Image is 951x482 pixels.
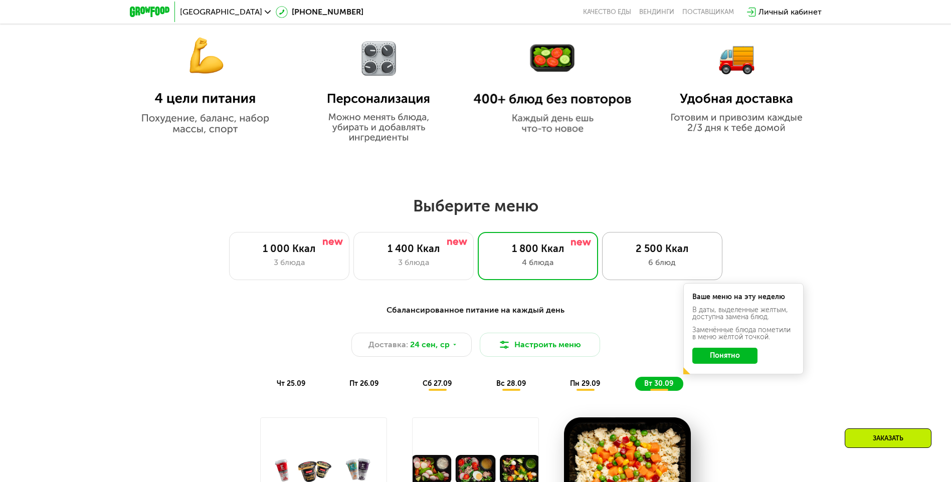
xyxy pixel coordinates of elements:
div: 1 400 Ккал [364,243,463,255]
span: пн 29.09 [570,379,600,388]
a: Качество еды [583,8,631,16]
div: Заказать [845,428,931,448]
span: Доставка: [368,339,408,351]
div: 1 000 Ккал [240,243,339,255]
button: Настроить меню [480,333,600,357]
a: [PHONE_NUMBER] [276,6,363,18]
span: 24 сен, ср [410,339,450,351]
h2: Выберите меню [32,196,919,216]
span: вт 30.09 [644,379,673,388]
div: Личный кабинет [758,6,822,18]
div: Заменённые блюда пометили в меню жёлтой точкой. [692,327,795,341]
div: В даты, выделенные желтым, доступна замена блюд. [692,307,795,321]
div: Сбалансированное питание на каждый день [179,304,773,317]
div: 3 блюда [364,257,463,269]
div: 1 800 Ккал [488,243,588,255]
div: 6 блюд [613,257,712,269]
div: Ваше меню на эту неделю [692,294,795,301]
span: пт 26.09 [349,379,378,388]
a: Вендинги [639,8,674,16]
span: чт 25.09 [277,379,305,388]
span: вс 28.09 [496,379,526,388]
span: сб 27.09 [423,379,452,388]
div: 2 500 Ккал [613,243,712,255]
div: поставщикам [682,8,734,16]
span: [GEOGRAPHIC_DATA] [180,8,262,16]
div: 4 блюда [488,257,588,269]
div: 3 блюда [240,257,339,269]
button: Понятно [692,348,757,364]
